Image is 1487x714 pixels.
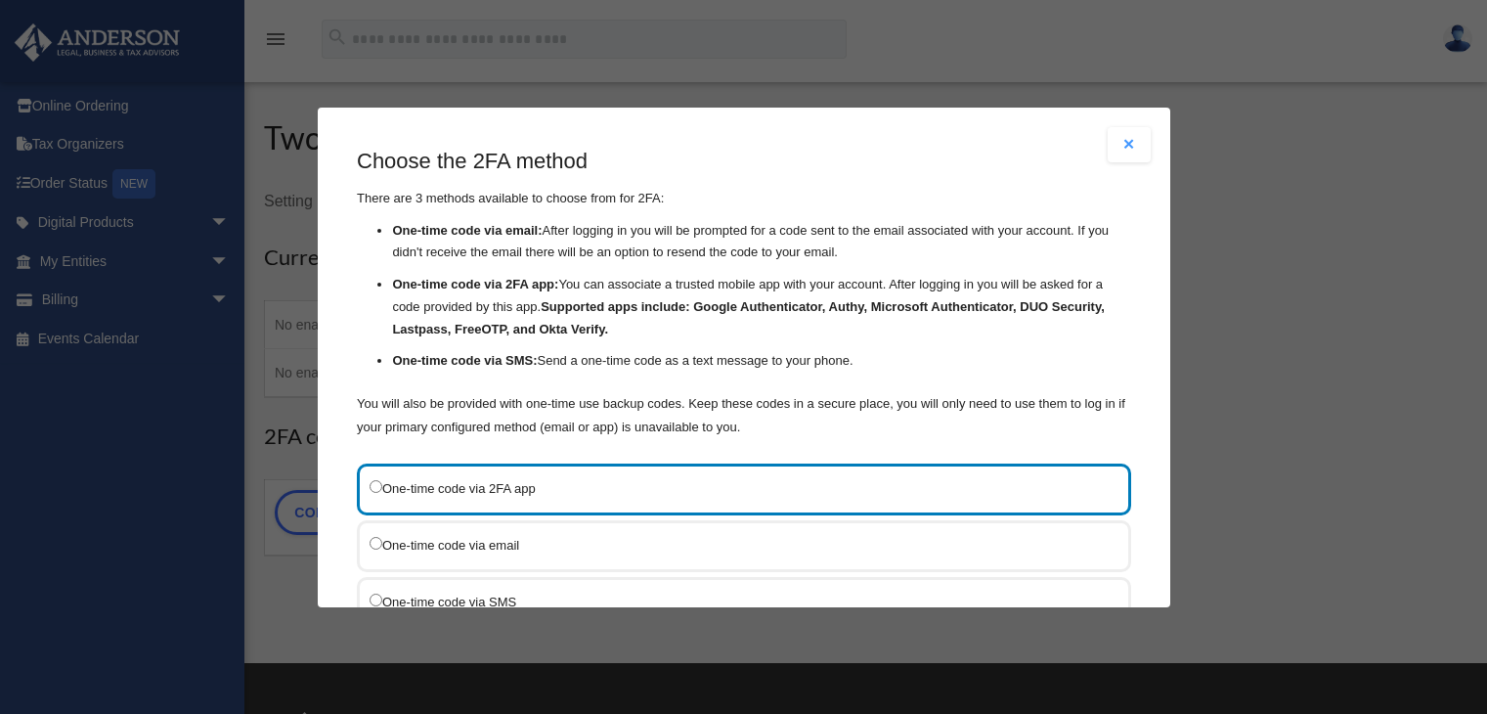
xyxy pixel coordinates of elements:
[392,350,1131,373] li: Send a one-time code as a text message to your phone.
[357,147,1131,177] h3: Choose the 2FA method
[392,274,1131,340] li: You can associate a trusted mobile app with your account. After logging in you will be asked for ...
[370,532,1099,557] label: One-time code via email
[357,147,1131,439] div: There are 3 methods available to choose from for 2FA:
[370,479,382,492] input: One-time code via 2FA app
[392,277,558,291] strong: One-time code via 2FA app:
[392,222,542,237] strong: One-time code via email:
[370,536,382,549] input: One-time code via email
[1108,127,1151,162] button: Close modal
[392,298,1104,335] strong: Supported apps include: Google Authenticator, Authy, Microsoft Authenticator, DUO Security, Lastp...
[392,219,1131,264] li: After logging in you will be prompted for a code sent to the email associated with your account. ...
[370,475,1099,500] label: One-time code via 2FA app
[370,589,1099,613] label: One-time code via SMS
[370,593,382,605] input: One-time code via SMS
[357,391,1131,438] p: You will also be provided with one-time use backup codes. Keep these codes in a secure place, you...
[392,353,537,368] strong: One-time code via SMS:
